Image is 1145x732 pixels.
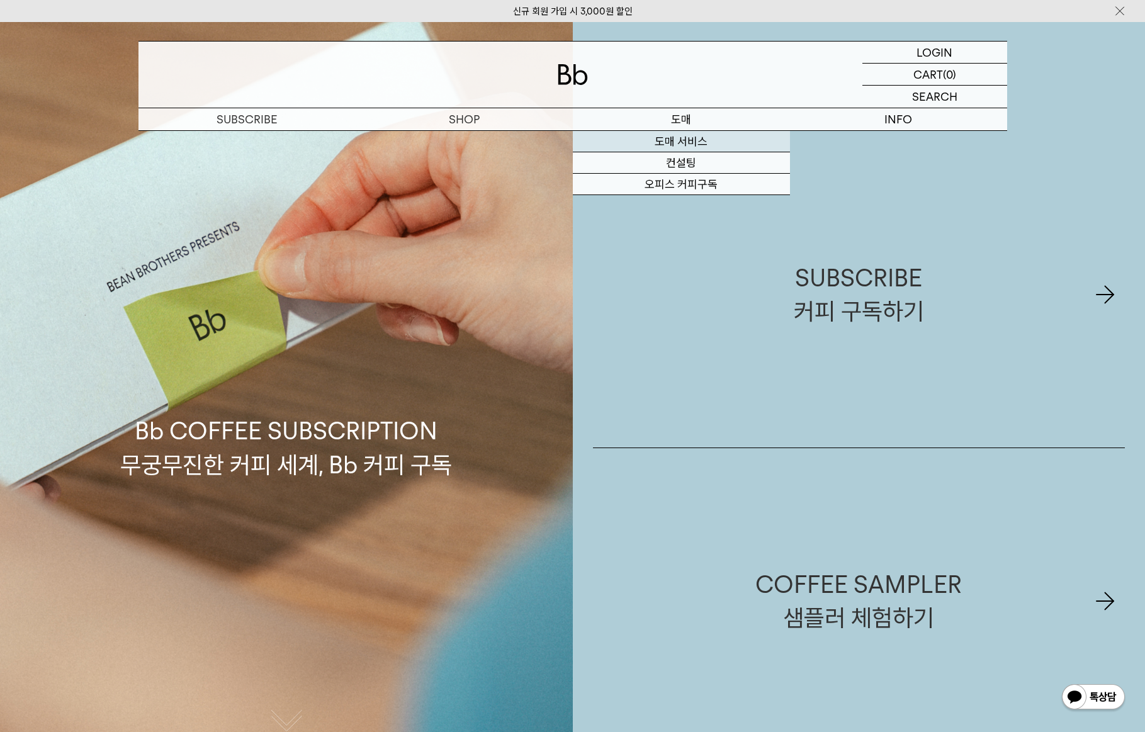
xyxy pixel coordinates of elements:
p: INFO [790,108,1007,130]
p: Bb COFFEE SUBSCRIPTION 무궁무진한 커피 세계, Bb 커피 구독 [120,295,452,481]
div: COFFEE SAMPLER 샘플러 체험하기 [755,568,962,634]
a: SHOP [356,108,573,130]
p: LOGIN [917,42,952,63]
img: 로고 [558,64,588,85]
p: SEARCH [912,86,957,108]
a: 도매 서비스 [573,131,790,152]
div: SUBSCRIBE 커피 구독하기 [794,261,924,328]
img: 카카오톡 채널 1:1 채팅 버튼 [1061,683,1126,713]
a: SUBSCRIBE [138,108,356,130]
a: SUBSCRIBE커피 구독하기 [593,142,1125,448]
a: 컨설팅 [573,152,790,174]
a: CART (0) [862,64,1007,86]
a: 신규 회원 가입 시 3,000원 할인 [513,6,633,17]
p: 도매 [573,108,790,130]
a: LOGIN [862,42,1007,64]
p: (0) [943,64,956,85]
a: 오피스 커피구독 [573,174,790,195]
p: CART [913,64,943,85]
